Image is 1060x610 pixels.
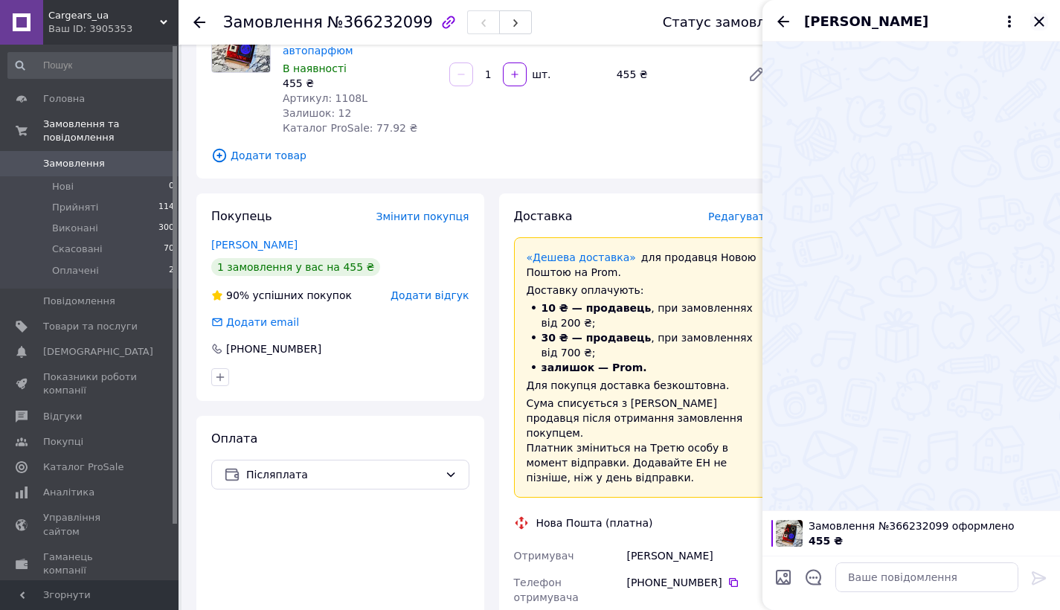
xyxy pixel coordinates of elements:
span: Головна [43,92,85,106]
span: Відгуки [43,410,82,423]
div: Для покупця доставка безкоштовна. [527,378,759,393]
span: Телефон отримувача [514,577,579,603]
span: 114 [158,201,174,214]
span: 300 [158,222,174,235]
a: Подарунковий набір MITSUBISHI Led брелок + автопарфюм [283,15,419,57]
button: Відкрити шаблони відповідей [804,568,823,587]
div: Додати email [210,315,301,330]
div: [PHONE_NUMBER] [626,575,771,590]
span: 30 ₴ — продавець [542,332,652,344]
span: Товари та послуги [43,320,138,333]
span: Скасовані [52,243,103,256]
span: Отримувач [514,550,574,562]
div: [PERSON_NAME] [623,542,774,569]
span: Артикул: 1108L [283,92,367,104]
span: 2 [169,264,174,277]
span: Покупець [211,209,272,223]
span: 0 [169,180,174,193]
button: Назад [774,13,792,30]
span: №366232099 [327,13,433,31]
span: Доставка [514,209,573,223]
span: [PERSON_NAME] [804,12,928,31]
span: Нові [52,180,74,193]
span: Додати товар [211,147,771,164]
div: Статус замовлення [663,15,800,30]
span: Редагувати [708,211,771,222]
div: 455 ₴ [283,76,437,91]
div: Доставку оплачують: [527,283,759,298]
span: Оплата [211,431,257,446]
span: 70 [164,243,174,256]
span: Каталог ProSale: 77.92 ₴ [283,122,417,134]
span: Каталог ProSale [43,460,123,474]
div: Сума списується з [PERSON_NAME] продавця після отримання замовлення покупцем. Платник зміниться н... [527,396,759,485]
div: для продавця Новою Поштою на Prom. [527,250,759,280]
div: Додати email [225,315,301,330]
span: Замовлення [223,13,323,31]
span: Оплачені [52,264,99,277]
li: , при замовленнях від 200 ₴; [527,301,759,330]
span: Замовлення [43,157,105,170]
span: Управління сайтом [43,511,138,538]
div: 1 замовлення у вас на 455 ₴ [211,258,380,276]
div: 455 ₴ [611,64,736,85]
div: Ваш ID: 3905353 [48,22,179,36]
a: «Дешева доставка» [527,251,636,263]
li: , при замовленнях від 700 ₴; [527,330,759,360]
span: Повідомлення [43,295,115,308]
span: Аналітика [43,486,94,499]
span: Додати відгук [391,289,469,301]
input: Пошук [7,52,176,79]
a: [PERSON_NAME] [211,239,298,251]
span: 455 ₴ [809,535,843,547]
div: шт. [528,67,552,82]
img: 5395391230_w100_h100_podarochnyj-nabor-mitsubishi.jpg [776,520,803,547]
span: 10 ₴ — продавець [542,302,652,314]
span: 90% [226,289,249,301]
a: Редагувати [742,60,771,89]
button: Закрити [1030,13,1048,30]
span: Післяплата [246,466,439,483]
span: Cargears_ua [48,9,160,22]
div: [PHONE_NUMBER] [225,341,323,356]
span: Покупці [43,435,83,449]
span: [DEMOGRAPHIC_DATA] [43,345,153,359]
div: Нова Пошта (платна) [533,516,657,530]
span: Залишок: 12 [283,107,351,119]
div: Повернутися назад [193,15,205,30]
span: залишок — Prom. [542,362,647,373]
span: Замовлення №366232099 оформлено [809,518,1051,533]
span: Виконані [52,222,98,235]
div: успішних покупок [211,288,352,303]
span: Гаманець компанії [43,550,138,577]
span: Змінити покупця [376,211,469,222]
span: В наявності [283,62,347,74]
span: Прийняті [52,201,98,214]
button: [PERSON_NAME] [804,12,1018,31]
span: Замовлення та повідомлення [43,118,179,144]
span: Показники роботи компанії [43,370,138,397]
